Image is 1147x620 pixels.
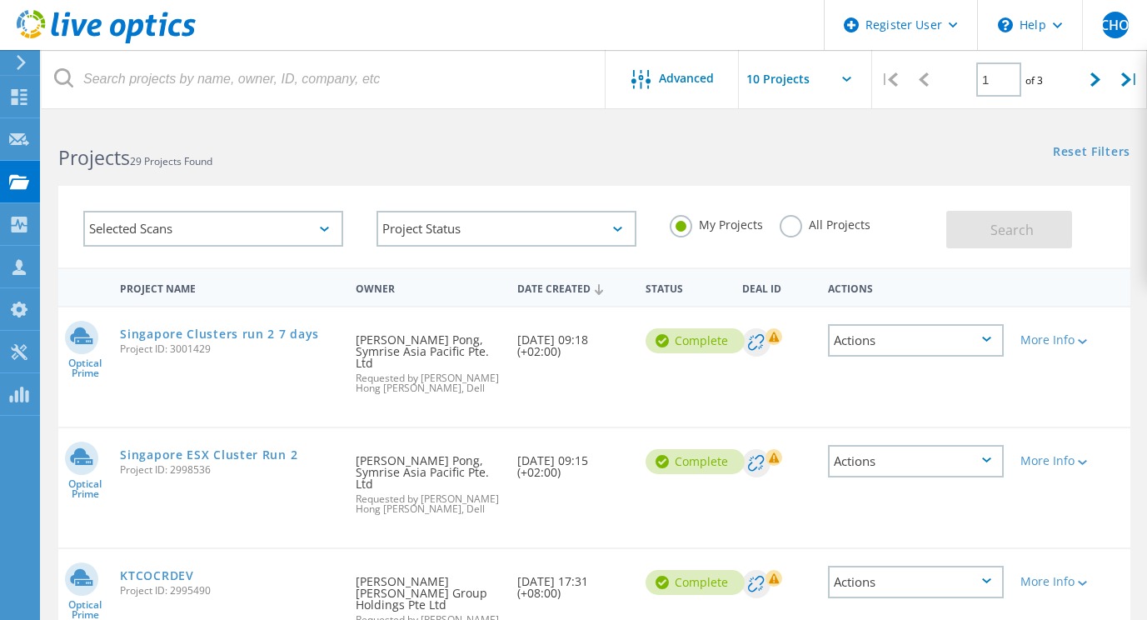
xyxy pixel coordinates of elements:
a: Reset Filters [1053,146,1130,160]
div: Selected Scans [83,211,343,247]
div: Owner [347,272,508,302]
label: All Projects [780,215,870,231]
div: Actions [828,324,1005,357]
a: Singapore Clusters run 2 7 days [120,328,319,340]
span: Search [990,221,1034,239]
input: Search projects by name, owner, ID, company, etc [42,50,606,108]
span: Optical Prime [58,479,112,499]
div: Complete [646,328,745,353]
a: KTCOCRDEV [120,570,193,582]
div: | [1113,50,1147,109]
div: [DATE] 09:18 (+02:00) [509,307,637,374]
div: More Info [1020,334,1090,346]
div: Actions [820,272,1013,302]
div: Date Created [509,272,637,303]
label: My Projects [670,215,763,231]
div: [DATE] 17:31 (+08:00) [509,549,637,616]
span: Optical Prime [58,358,112,378]
a: Live Optics Dashboard [17,35,196,47]
span: Project ID: 2995490 [120,586,339,596]
div: [PERSON_NAME] Pong, Symrise Asia Pacific Pte. Ltd [347,307,508,410]
a: Singapore ESX Cluster Run 2 [120,449,297,461]
div: Actions [828,566,1005,598]
div: Status [637,272,734,302]
button: Search [946,211,1072,248]
svg: \n [998,17,1013,32]
div: More Info [1020,576,1090,587]
span: CHO [1100,18,1130,32]
div: More Info [1020,455,1090,467]
div: Project Name [112,272,347,302]
span: of 3 [1025,73,1043,87]
span: Advanced [659,72,714,84]
span: Optical Prime [58,600,112,620]
div: Deal Id [734,272,820,302]
b: Projects [58,144,130,171]
div: Complete [646,570,745,595]
span: Project ID: 2998536 [120,465,339,475]
span: Project ID: 3001429 [120,344,339,354]
div: [PERSON_NAME] Pong, Symrise Asia Pacific Pte. Ltd [347,428,508,531]
span: Requested by [PERSON_NAME] Hong [PERSON_NAME], Dell [356,373,500,393]
div: [DATE] 09:15 (+02:00) [509,428,637,495]
div: Actions [828,445,1005,477]
span: 29 Projects Found [130,154,212,168]
span: Requested by [PERSON_NAME] Hong [PERSON_NAME], Dell [356,494,500,514]
div: Project Status [377,211,636,247]
div: | [872,50,906,109]
div: Complete [646,449,745,474]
